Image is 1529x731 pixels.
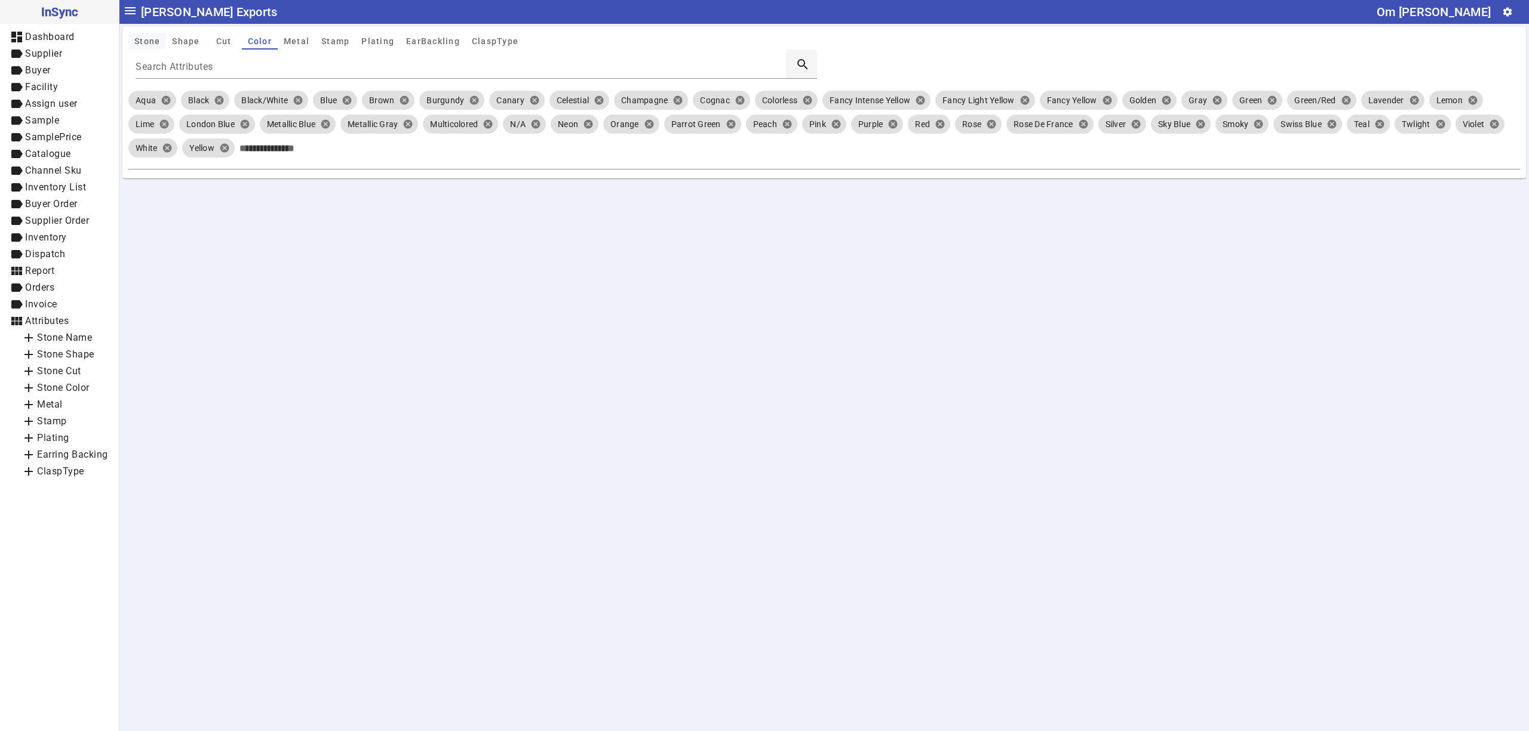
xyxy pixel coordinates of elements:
span: Rose De France [1014,118,1073,130]
span: Metal [37,399,63,410]
span: Cognac [700,94,730,106]
span: Twlight [1402,118,1430,130]
span: Smoky [1223,118,1248,130]
mat-icon: label [10,80,24,94]
mat-icon: label [10,63,24,78]
mat-icon: label [10,280,24,295]
span: N/A [510,118,526,130]
mat-icon: menu [123,4,137,18]
mat-icon: add [22,364,36,378]
a: Stone Cut [12,363,119,380]
span: Lime [136,118,154,130]
mat-icon: add [22,414,36,428]
span: Stone Cut [37,365,81,377]
span: Fancy Yellow [1047,94,1097,106]
span: Metal [284,37,309,45]
span: Color [248,37,272,45]
span: ClaspType [472,37,518,45]
span: Gray [1189,94,1207,106]
span: Neon [558,118,578,130]
mat-label: Search Attributes [136,61,213,72]
span: Yellow [189,142,214,154]
span: Stone Shape [37,348,94,360]
mat-icon: label [10,230,24,245]
a: ClaspType [12,463,119,480]
mat-icon: label [10,147,24,161]
span: Assign user [25,98,78,109]
span: Celestial [557,94,589,106]
mat-icon: add [22,397,36,412]
span: Cut [216,37,232,45]
span: Metallic Gray [348,118,398,130]
span: Buyer [25,64,51,76]
span: Burgundy [426,94,464,106]
span: Catalogue [25,148,71,159]
mat-icon: add [22,381,36,395]
span: Parrot Green [671,118,721,130]
span: Stamp [321,37,349,45]
span: Colorless [762,94,797,106]
mat-icon: label [10,247,24,261]
a: Earring Backing [12,446,119,463]
mat-icon: view_module [10,264,24,278]
span: ClaspType [37,465,84,477]
span: Lavender [1368,94,1404,106]
span: Supplier [25,48,62,59]
span: Pink [809,118,826,130]
span: Report [25,265,54,276]
span: Plating [361,37,394,45]
span: Red [915,118,930,130]
span: Dashboard [25,31,75,42]
span: Stone Name [37,332,92,343]
span: Stone Color [37,382,90,393]
mat-icon: view_module [10,314,24,328]
a: Plating [12,430,119,446]
span: Multicolored [430,118,478,130]
span: Invoice [25,298,57,310]
a: Stamp [12,413,119,430]
mat-chip-grid: Enter Attributes [128,88,1520,160]
span: Violet [1463,118,1485,130]
span: Supplier Order [25,215,89,226]
span: Stone [134,37,160,45]
mat-icon: add [22,331,36,345]
span: White [136,142,157,154]
span: Facility [25,81,58,92]
span: Metallic Blue [267,118,315,130]
mat-icon: add [22,347,36,362]
span: Rose [962,118,981,130]
span: Peach [753,118,777,130]
mat-icon: label [10,214,24,228]
a: Stone Color [12,380,119,396]
span: Sample [25,115,59,126]
a: Metal [12,396,119,413]
mat-icon: label [10,97,24,111]
span: Plating [37,432,69,443]
span: Golden [1129,94,1157,106]
span: Black [188,94,209,106]
mat-icon: label [10,130,24,144]
mat-icon: add [22,464,36,479]
span: Dispatch [25,248,65,260]
a: Stone Name [12,329,119,346]
span: Canary [496,94,524,106]
mat-icon: settings [1502,7,1513,17]
span: London Blue [186,118,235,130]
span: Purple [858,118,883,130]
span: Orange [610,118,639,130]
span: Shape [172,37,199,45]
mat-icon: add [22,448,36,462]
mat-icon: label [10,180,24,195]
mat-icon: label [10,297,24,311]
mat-icon: label [10,113,24,128]
span: Earring Backing [37,449,108,460]
span: Stamp [37,415,67,427]
span: Green/Red [1294,94,1335,106]
span: InSync [10,2,109,21]
mat-icon: dashboard [10,30,24,44]
span: Fancy Intense Yellow [830,94,910,106]
span: Champagne [621,94,668,106]
span: Brown [369,94,394,106]
span: Swiss Blue [1281,118,1322,130]
span: Teal [1354,118,1370,130]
